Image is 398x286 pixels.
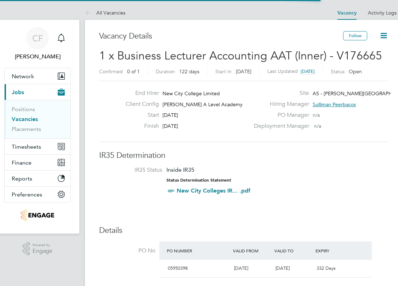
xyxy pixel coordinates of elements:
[99,150,388,161] h3: IR35 Determination
[5,139,70,154] button: Timesheets
[12,106,35,113] a: Positions
[33,242,52,248] span: Powered by
[163,90,220,97] span: New City College Limited
[166,166,194,173] span: Inside IR35
[99,31,343,41] h3: Vacancy Details
[12,116,38,122] a: Vacancies
[5,100,70,138] div: Jobs
[314,123,321,129] span: n/a
[120,101,159,108] label: Client Config
[120,90,159,97] label: End Hirer
[337,10,357,16] a: Vacancy
[120,122,159,130] label: Finish
[5,155,70,170] button: Finance
[32,34,43,43] span: CF
[99,68,123,75] label: Confirmed
[120,111,159,119] label: Start
[4,27,71,61] a: CF[PERSON_NAME]
[168,265,188,271] span: 05950398
[250,122,309,130] label: Deployment Manager
[273,244,314,257] div: Valid To
[5,68,70,84] button: Network
[5,171,70,186] button: Reports
[23,242,53,256] a: Powered byEngage
[106,166,162,174] label: IR35 Status
[313,101,356,108] span: Sulliman Peerbacos
[314,244,355,257] div: Expiry
[234,265,248,271] span: [DATE]
[12,159,32,166] span: Finance
[317,265,336,271] span: 332 Days
[12,175,32,182] span: Reports
[33,248,52,254] span: Engage
[5,187,70,202] button: Preferences
[231,244,273,257] div: Valid From
[165,244,231,257] div: PO Number
[250,90,309,97] label: Site
[349,68,362,75] span: Open
[12,89,24,96] span: Jobs
[127,68,140,75] span: 0 of 1
[250,111,309,119] label: PO Manager
[21,210,54,221] img: jambo-logo-retina.png
[12,73,34,80] span: Network
[177,187,250,194] a: New City Colleges IR... .pdf
[99,225,388,236] h3: Details
[12,191,42,198] span: Preferences
[179,68,199,75] span: 122 days
[12,143,41,150] span: Timesheets
[4,210,71,221] a: Go to home page
[156,68,175,75] label: Duration
[343,31,367,40] button: Follow
[236,68,251,75] span: [DATE]
[215,68,232,75] label: Start In
[301,68,315,74] span: [DATE]
[99,247,155,254] label: PO No
[12,126,41,132] a: Placements
[166,178,231,183] strong: Status Determination Statement
[5,84,70,100] button: Jobs
[4,52,71,61] span: Chris Feihn
[99,49,382,63] span: 1 x Business Lecturer Accounting AAT (Inner) - V176665
[368,10,397,16] a: Activity Logs
[163,123,178,129] span: [DATE]
[163,101,243,108] span: [PERSON_NAME] A Level Academy
[331,68,345,75] label: Status
[267,68,298,74] label: Last Updated
[85,10,125,16] a: All Vacancies
[313,112,320,118] span: n/a
[163,112,178,118] span: [DATE]
[275,265,290,271] span: [DATE]
[250,101,309,108] label: Hiring Manager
